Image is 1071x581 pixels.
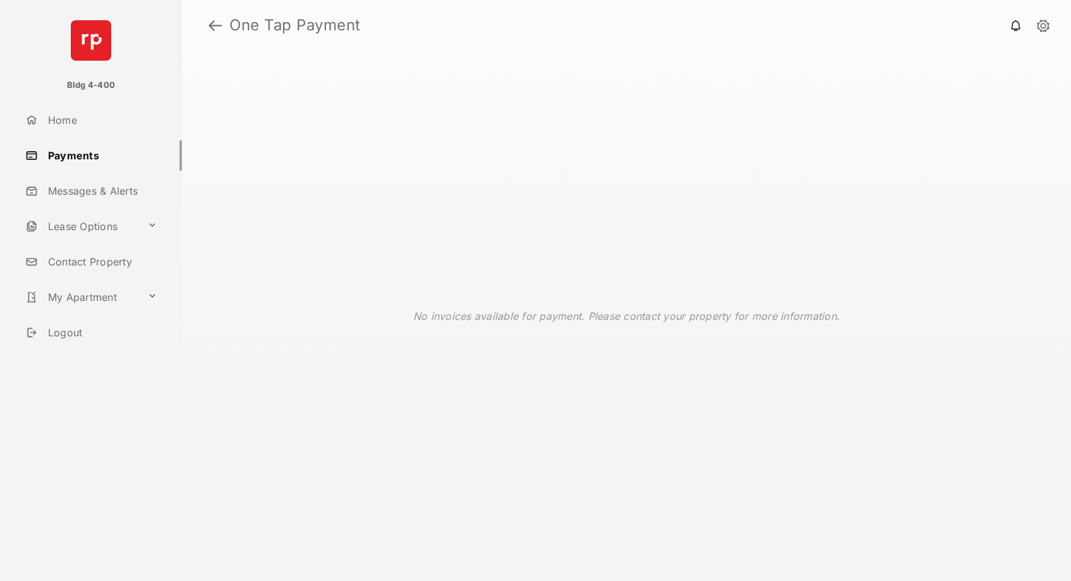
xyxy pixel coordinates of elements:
[20,211,142,242] a: Lease Options
[67,79,115,92] p: Bldg 4-400
[20,140,182,171] a: Payments
[20,317,182,348] a: Logout
[413,309,840,324] p: No invoices available for payment. Please contact your property for more information.
[20,176,182,206] a: Messages & Alerts
[71,20,111,61] img: svg+xml;base64,PHN2ZyB4bWxucz0iaHR0cDovL3d3dy53My5vcmcvMjAwMC9zdmciIHdpZHRoPSI2NCIgaGVpZ2h0PSI2NC...
[20,282,142,312] a: My Apartment
[20,247,182,277] a: Contact Property
[229,18,361,33] strong: One Tap Payment
[20,105,182,135] a: Home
